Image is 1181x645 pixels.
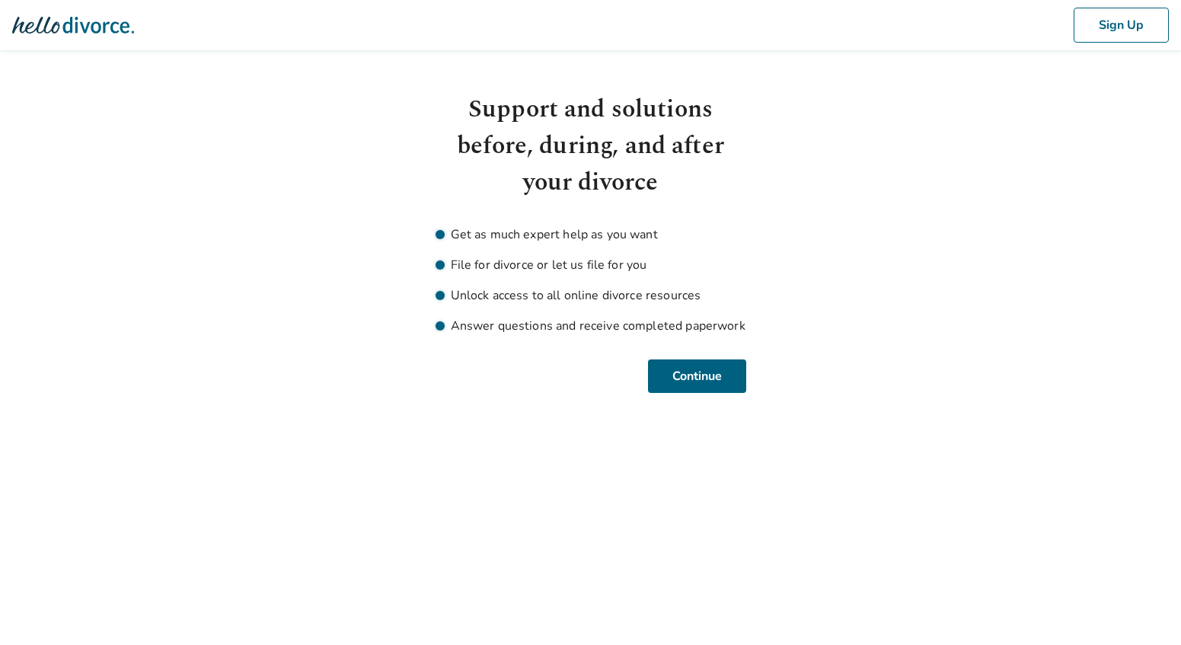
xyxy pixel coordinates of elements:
[436,256,746,274] li: File for divorce or let us file for you
[436,91,746,201] h1: Support and solutions before, during, and after your divorce
[436,225,746,244] li: Get as much expert help as you want
[648,359,746,393] button: Continue
[436,286,746,305] li: Unlock access to all online divorce resources
[1074,8,1169,43] button: Sign Up
[12,10,134,40] img: Hello Divorce Logo
[436,317,746,335] li: Answer questions and receive completed paperwork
